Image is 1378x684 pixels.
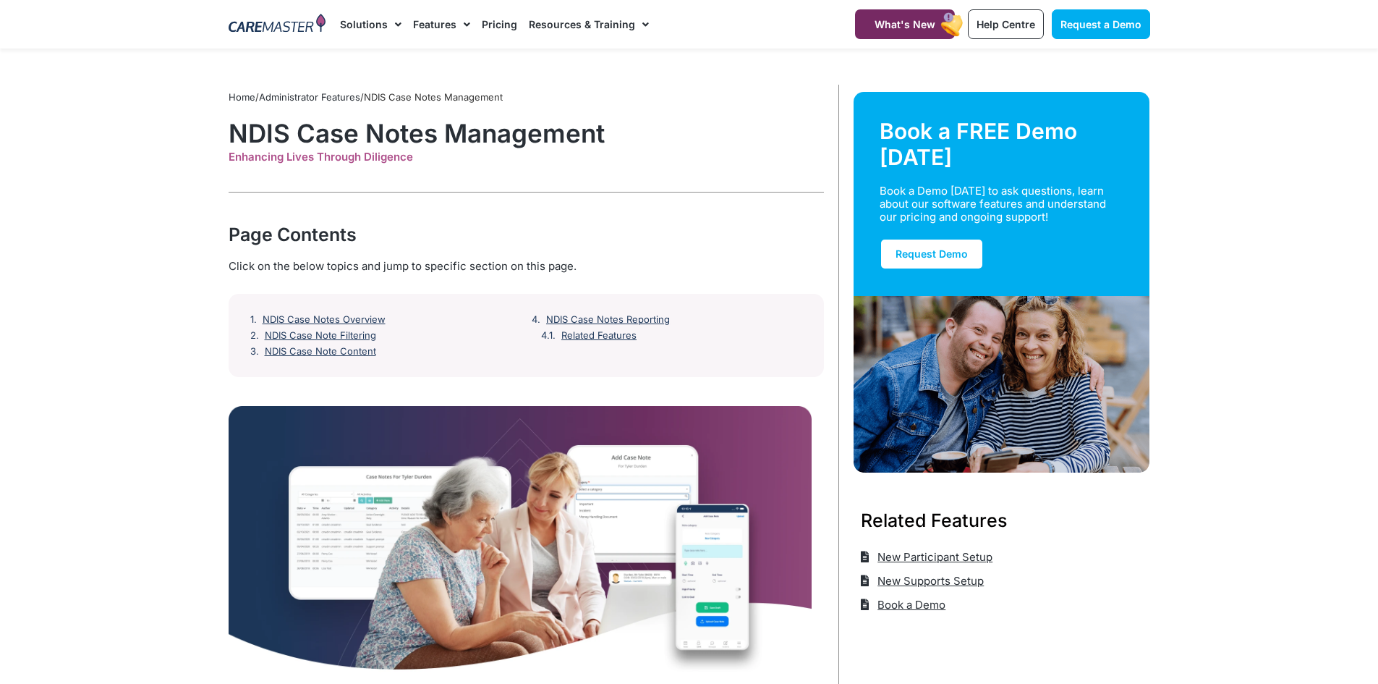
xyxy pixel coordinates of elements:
[229,91,503,103] span: / /
[880,185,1107,224] div: Book a Demo [DATE] to ask questions, learn about our software features and understand our pricing...
[874,545,992,569] span: New Participant Setup
[265,346,376,358] a: NDIS Case Note Content
[874,593,945,617] span: Book a Demo
[364,91,503,103] span: NDIS Case Notes Management
[861,507,1143,533] h3: Related Features
[259,91,360,103] a: Administrator Features
[968,9,1044,39] a: Help Centre
[229,118,824,148] h1: NDIS Case Notes Management
[861,569,984,593] a: New Supports Setup
[229,221,824,248] div: Page Contents
[229,14,326,35] img: CareMaster Logo
[229,258,824,274] div: Click on the below topics and jump to specific section on this page.
[854,296,1150,473] img: Support Worker and NDIS Participant out for a coffee.
[229,151,824,164] div: Enhancing Lives Through Diligence
[855,9,955,39] a: What's New
[546,314,670,326] a: NDIS Case Notes Reporting
[861,545,993,569] a: New Participant Setup
[977,18,1035,30] span: Help Centre
[875,18,935,30] span: What's New
[861,593,946,617] a: Book a Demo
[874,569,984,593] span: New Supports Setup
[265,330,376,342] a: NDIS Case Note Filtering
[263,314,386,326] a: NDIS Case Notes Overview
[1060,18,1141,30] span: Request a Demo
[229,91,255,103] a: Home
[561,330,637,342] a: Related Features
[1052,9,1150,39] a: Request a Demo
[896,248,968,260] span: Request Demo
[880,238,984,270] a: Request Demo
[880,118,1124,170] div: Book a FREE Demo [DATE]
